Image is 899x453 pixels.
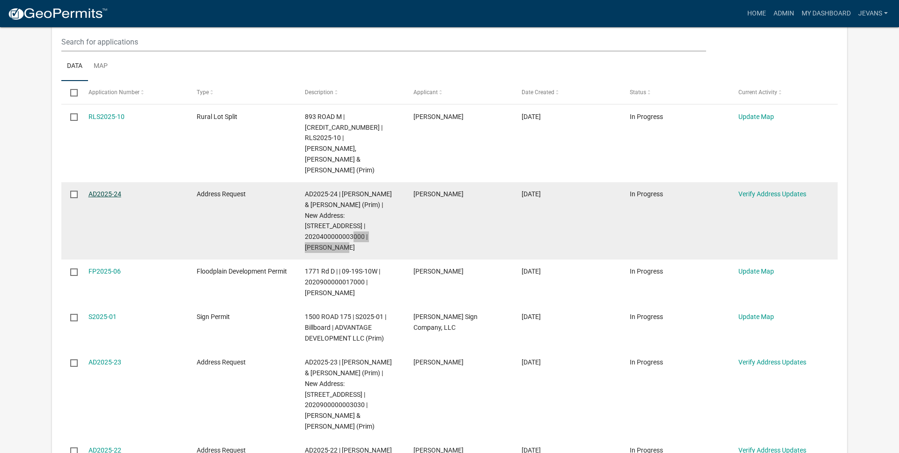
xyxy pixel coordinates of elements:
[770,5,798,22] a: Admin
[61,52,88,82] a: Data
[296,81,404,104] datatable-header-cell: Description
[197,89,209,96] span: Type
[88,358,121,366] a: AD2025-23
[305,358,392,430] span: AD2025-23 | POCK, CLINT & WARHURST, AMANDA (Prim) | New Address: 1764 Road C Emporia, KS 66801 | ...
[197,313,230,320] span: Sign Permit
[305,113,383,174] span: 893 ROAD M | 2272600000002000 | RLS2025-10 | BRINKMAN, KYLE LEWIS & CARR, ASHLEY JO (Prim)
[413,89,438,96] span: Applicant
[630,267,663,275] span: In Progress
[744,5,770,22] a: Home
[413,190,464,198] span: Samuel Seeley
[197,190,246,198] span: Address Request
[738,313,774,320] a: Update Map
[630,358,663,366] span: In Progress
[738,89,777,96] span: Current Activity
[630,313,663,320] span: In Progress
[738,267,774,275] a: Update Map
[61,81,79,104] datatable-header-cell: Select
[730,81,838,104] datatable-header-cell: Current Activity
[305,267,380,297] span: 1771 Rd D | | 09-19S-10W | 2020900000017000 | Wayne Scritchfield
[88,52,113,82] a: Map
[413,113,464,120] span: Kyle Brinkman
[88,89,140,96] span: Application Number
[61,32,706,52] input: Search for applications
[513,81,621,104] datatable-header-cell: Date Created
[798,5,855,22] a: My Dashboard
[88,190,121,198] a: AD2025-24
[79,81,187,104] datatable-header-cell: Application Number
[413,267,464,275] span: Wayne
[522,190,541,198] span: 09/16/2025
[738,358,806,366] a: Verify Address Updates
[88,313,117,320] a: S2025-01
[305,89,333,96] span: Description
[188,81,296,104] datatable-header-cell: Type
[405,81,513,104] datatable-header-cell: Applicant
[522,267,541,275] span: 09/12/2025
[522,313,541,320] span: 09/12/2025
[197,267,287,275] span: Floodplain Development Permit
[88,267,121,275] a: FP2025-06
[630,89,646,96] span: Status
[88,113,125,120] a: RLS2025-10
[522,89,554,96] span: Date Created
[305,190,392,251] span: AD2025-24 | WEEMS, EVERETT C & TERRY E M (Prim) | New Address: 304 Road 180 Emporia, KS 66801 | 2...
[630,190,663,198] span: In Progress
[197,113,237,120] span: Rural Lot Split
[738,190,806,198] a: Verify Address Updates
[630,113,663,120] span: In Progress
[197,358,246,366] span: Address Request
[413,358,464,366] span: Samuel Seeley
[305,313,386,342] span: 1500 ROAD 175 | S2025-01 | Billboard | ADVANTAGE DEVELOPMENT LLC (Prim)
[855,5,892,22] a: jevans
[522,113,541,120] span: 09/16/2025
[621,81,729,104] datatable-header-cell: Status
[522,358,541,366] span: 09/11/2025
[738,113,774,120] a: Update Map
[413,313,478,331] span: Wingert Sign Company, LLC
